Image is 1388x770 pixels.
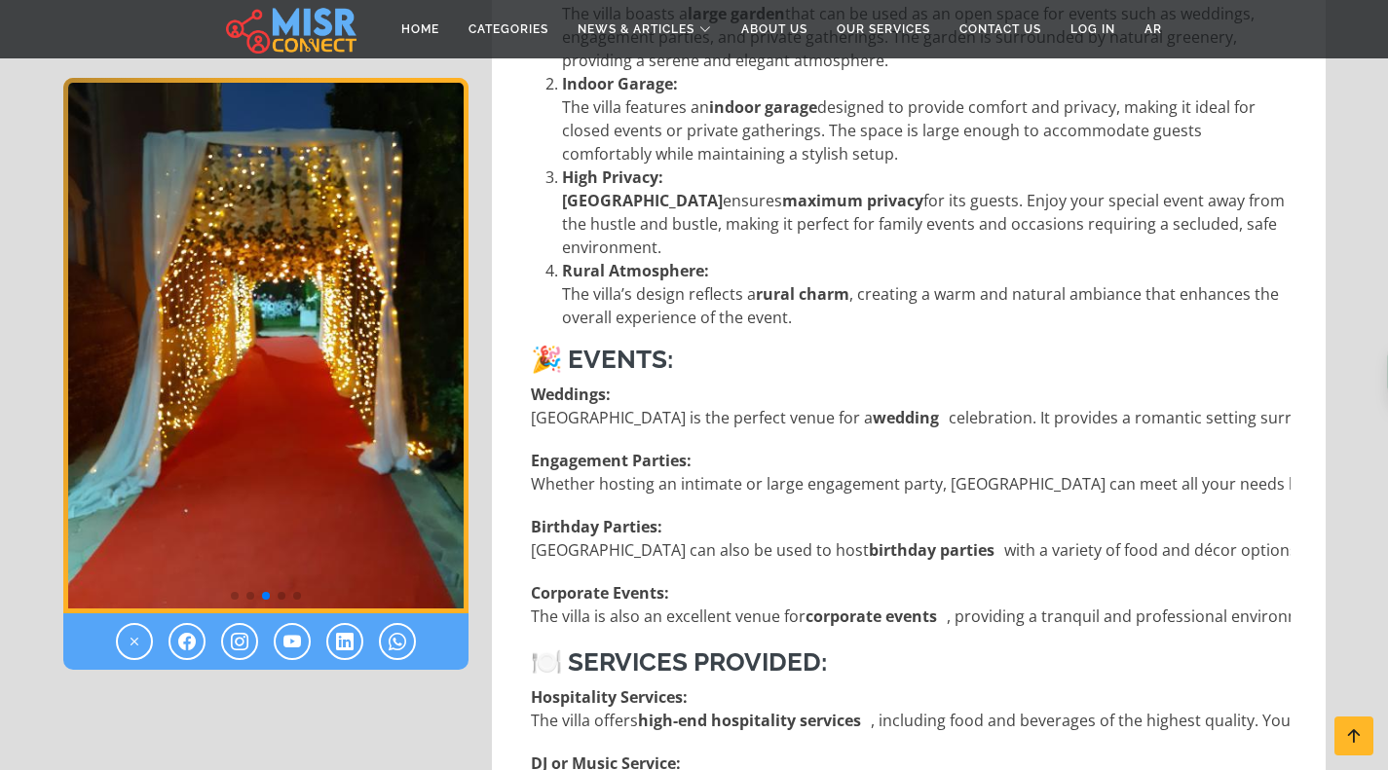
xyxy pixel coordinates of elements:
a: Categories [454,11,563,48]
strong: Indoor Garage: [562,73,678,94]
strong: maximum privacy [782,190,923,211]
strong: 🎉 Events: [531,345,673,374]
strong: 🍽️ Services Provided: [531,647,827,677]
a: AR [1130,11,1177,48]
a: Our Services [822,11,945,48]
strong: Corporate Events: [531,582,669,604]
a: About Us [727,11,822,48]
p: ensures for its guests. Enjoy your special event away from the hustle and bustle, making it perfe... [562,165,1291,259]
span: Go to slide 5 [293,592,301,600]
strong: Hospitality Services: [531,686,688,708]
p: The villa features an designed to provide comfort and privacy, making it ideal for closed events ... [562,72,1291,165]
strong: rural charm [756,283,849,305]
strong: birthday parties [869,539,994,561]
strong: indoor garage [709,96,817,118]
a: News & Articles [563,11,727,48]
span: Go to slide 2 [246,592,254,600]
a: Contact Us [945,11,1056,48]
strong: wedding [873,407,939,428]
strong: [GEOGRAPHIC_DATA] [562,190,723,211]
img: Villa Sultana Party [63,78,469,613]
span: News & Articles [578,20,694,38]
span: Go to slide 3 [262,592,270,600]
strong: High Privacy: [562,166,663,188]
span: Go to slide 1 [231,592,239,600]
strong: corporate events [806,605,937,627]
div: 3 / 5 [63,78,469,613]
strong: Rural Atmosphere: [562,260,709,281]
strong: high-end hospitality services [638,710,861,731]
strong: Weddings: [531,384,611,405]
span: Go to slide 4 [278,592,285,600]
img: main.misr_connect [226,5,356,54]
a: Log in [1056,11,1130,48]
p: The villa’s design reflects a , creating a warm and natural ambiance that enhances the overall ex... [562,259,1291,329]
strong: Engagement Parties: [531,450,692,471]
a: Home [387,11,454,48]
strong: Birthday Parties: [531,516,662,537]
